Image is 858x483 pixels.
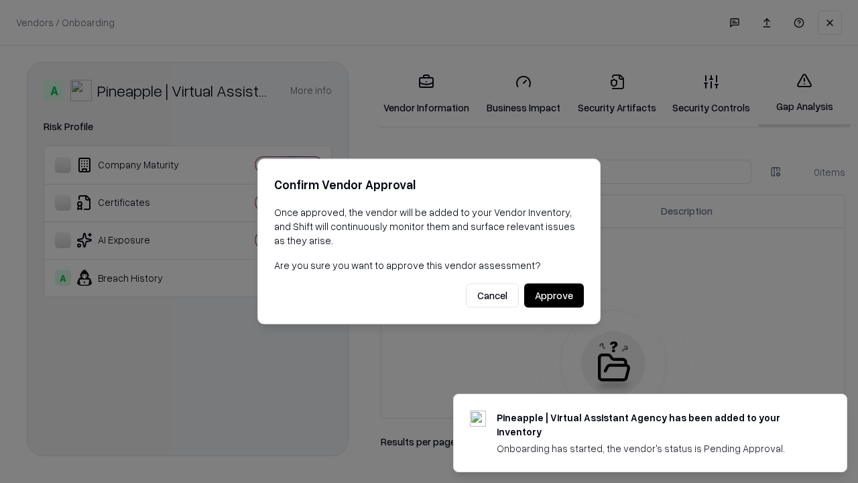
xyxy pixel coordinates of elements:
[497,411,814,439] div: Pineapple | Virtual Assistant Agency has been added to your inventory
[466,284,519,308] button: Cancel
[274,175,584,195] h2: Confirm Vendor Approval
[274,258,584,272] p: Are you sure you want to approve this vendor assessment?
[470,411,486,427] img: trypineapple.com
[274,205,584,248] p: Once approved, the vendor will be added to your Vendor Inventory, and Shift will continuously mon...
[524,284,584,308] button: Approve
[497,441,814,455] div: Onboarding has started, the vendor's status is Pending Approval.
